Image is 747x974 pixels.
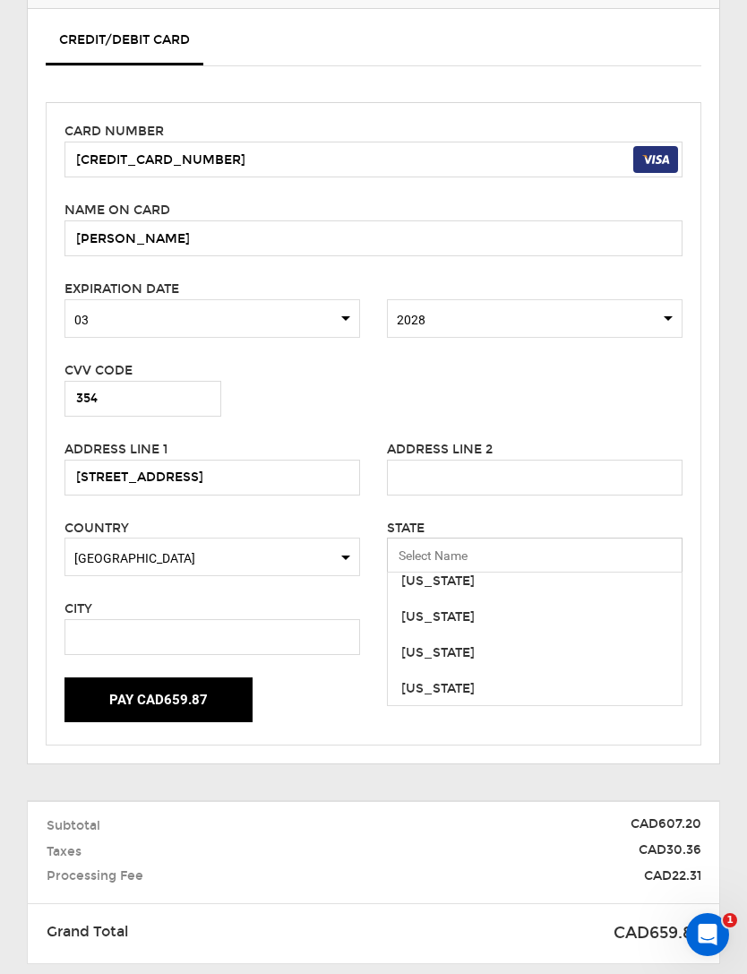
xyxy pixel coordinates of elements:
[633,146,678,173] img: visa-dark.svg
[64,520,129,538] label: Country
[397,311,673,329] span: 2028
[387,520,425,538] label: State
[388,841,702,859] span: CAD30.36
[64,362,133,380] label: CVV Code
[387,538,683,573] input: Select box
[64,441,167,459] label: Address Line 1
[64,123,164,141] label: Card number
[47,867,417,885] span: Processing Fee
[64,677,253,722] button: Pay CAD659.87
[74,549,350,567] span: [GEOGRAPHIC_DATA]
[47,817,100,835] span: Subtotal
[723,913,737,927] span: 1
[47,843,82,861] span: Taxes
[64,299,360,338] span: Select box activate
[387,441,493,459] label: Address Line 2
[401,680,668,698] div: [US_STATE]
[401,573,668,590] div: [US_STATE]
[331,922,701,945] span: CAD659.87
[401,608,668,626] div: [US_STATE]
[74,311,350,329] span: 03
[686,913,729,956] iframe: Intercom live chat
[64,538,360,576] span: Select box activate
[401,644,668,662] div: [US_STATE]
[46,22,203,65] a: Credit/Debit Card
[33,922,317,943] div: Grand Total
[388,815,702,833] span: CAD607.20
[64,600,92,618] label: City
[444,867,701,885] span: CAD22.31
[64,202,170,220] label: Name on card
[387,299,683,338] span: Select box activate
[64,280,179,298] label: Expiration Date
